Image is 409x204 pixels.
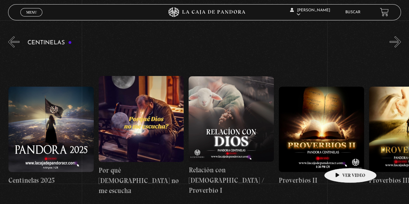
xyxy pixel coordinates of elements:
[188,165,274,196] h4: Relación con [DEMOGRAPHIC_DATA] / Proverbio I
[290,8,330,16] span: [PERSON_NAME]
[26,10,37,14] span: Menu
[8,175,94,186] h4: Centinelas 2025
[8,36,19,48] button: Previous
[345,10,361,14] a: Buscar
[380,8,389,16] a: View your shopping cart
[99,165,184,196] h4: Por qué [DEMOGRAPHIC_DATA] no me escucha
[279,175,364,186] h4: Proverbios II
[27,40,72,46] h3: Centinelas
[24,16,39,20] span: Cerrar
[390,36,401,48] button: Next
